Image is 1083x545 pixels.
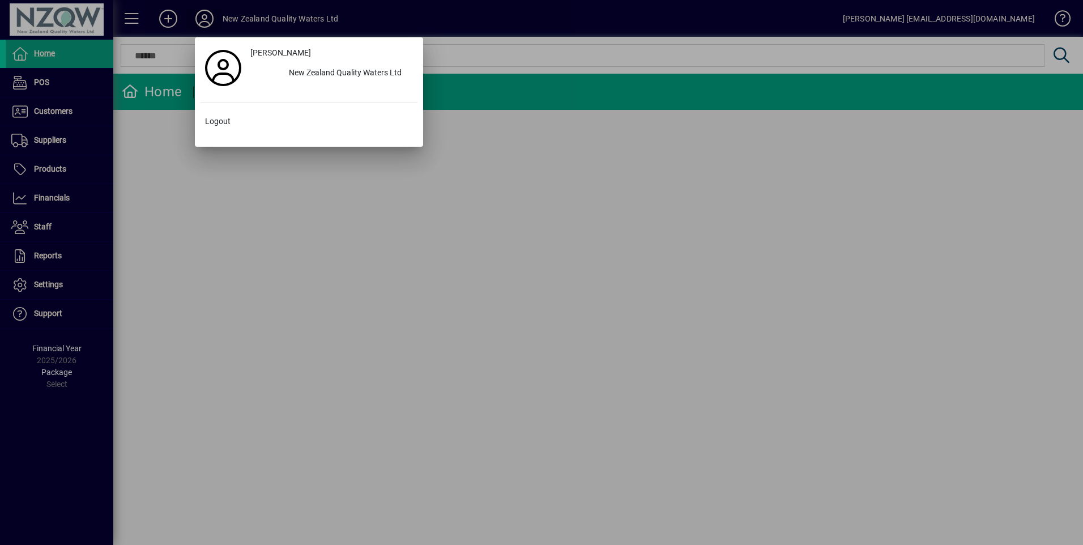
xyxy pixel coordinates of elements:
a: Profile [201,58,246,78]
a: [PERSON_NAME] [246,43,417,63]
button: Logout [201,112,417,132]
span: [PERSON_NAME] [250,47,311,59]
span: Logout [205,116,231,127]
div: New Zealand Quality Waters Ltd [280,63,417,84]
button: New Zealand Quality Waters Ltd [246,63,417,84]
